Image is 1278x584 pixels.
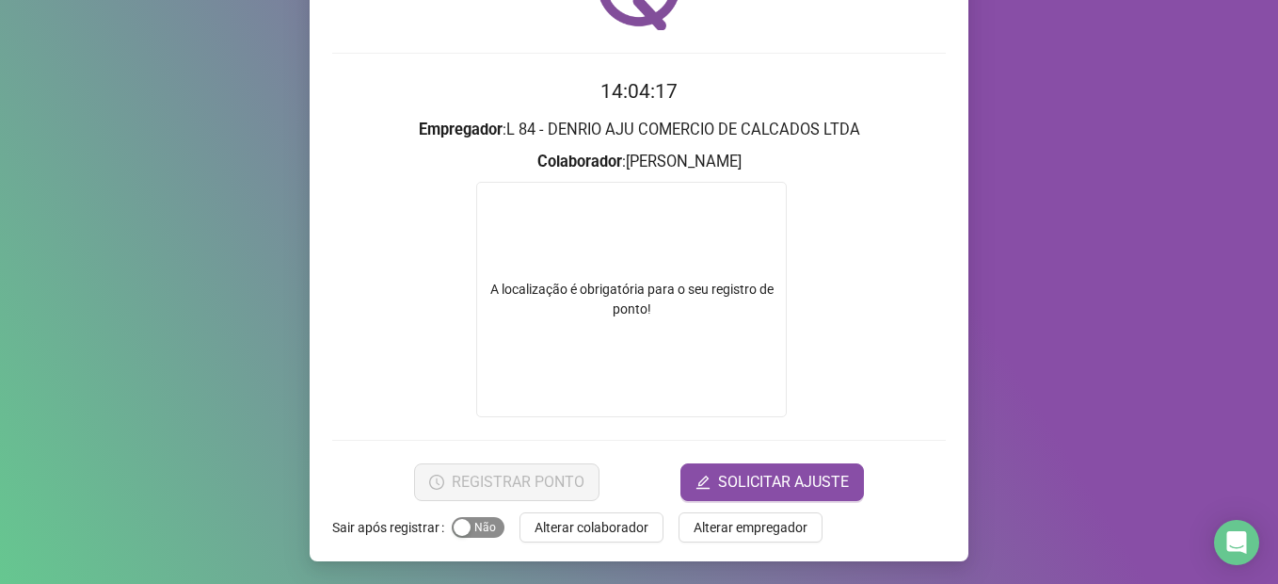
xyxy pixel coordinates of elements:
[332,150,946,174] h3: : [PERSON_NAME]
[1214,520,1259,565] div: Open Intercom Messenger
[332,512,452,543] label: Sair após registrar
[694,517,807,538] span: Alterar empregador
[519,512,663,543] button: Alterar colaborador
[477,280,786,319] div: A localização é obrigatória para o seu registro de ponto!
[537,153,622,170] strong: Colaborador
[695,475,711,490] span: edit
[535,517,648,538] span: Alterar colaborador
[419,121,503,138] strong: Empregador
[332,118,946,142] h3: : L 84 - DENRIO AJU COMERCIO DE CALCADOS LTDA
[680,463,864,501] button: editSOLICITAR AJUSTE
[718,471,849,494] span: SOLICITAR AJUSTE
[414,463,599,501] button: REGISTRAR PONTO
[679,512,823,543] button: Alterar empregador
[600,80,678,103] time: 14:04:17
